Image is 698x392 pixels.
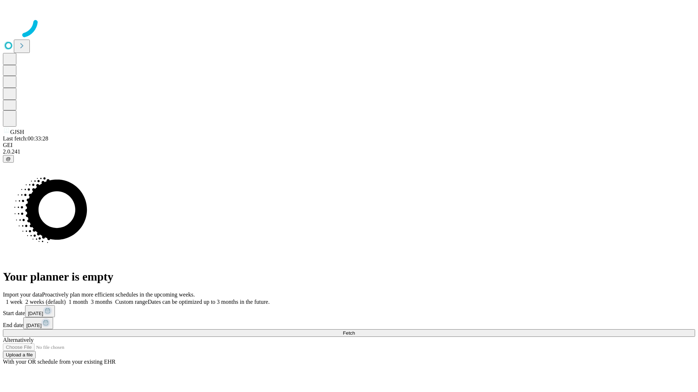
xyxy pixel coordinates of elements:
[6,299,23,305] span: 1 week
[3,317,695,329] div: End date
[3,135,48,142] span: Last fetch: 00:33:28
[23,317,53,329] button: [DATE]
[3,291,42,298] span: Import your data
[91,299,112,305] span: 3 months
[3,337,33,343] span: Alternatively
[26,323,41,328] span: [DATE]
[148,299,269,305] span: Dates can be optimized up to 3 months in the future.
[115,299,148,305] span: Custom range
[69,299,88,305] span: 1 month
[28,311,43,316] span: [DATE]
[6,156,11,162] span: @
[42,291,195,298] span: Proactively plan more efficient schedules in the upcoming weeks.
[10,129,24,135] span: GJSH
[25,299,66,305] span: 2 weeks (default)
[25,305,55,317] button: [DATE]
[3,305,695,317] div: Start date
[343,330,355,336] span: Fetch
[3,270,695,283] h1: Your planner is empty
[3,142,695,148] div: GEI
[3,155,14,163] button: @
[3,359,116,365] span: With your OR schedule from your existing EHR
[3,329,695,337] button: Fetch
[3,351,36,359] button: Upload a file
[3,148,695,155] div: 2.0.241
